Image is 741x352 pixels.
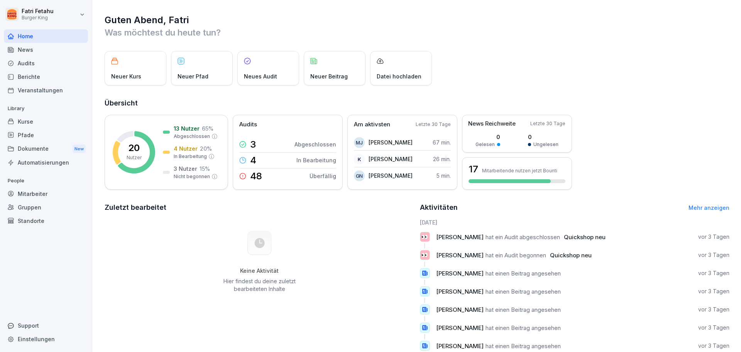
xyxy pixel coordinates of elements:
[436,270,484,277] span: [PERSON_NAME]
[4,142,88,156] div: Dokumente
[436,288,484,295] span: [PERSON_NAME]
[468,119,516,128] p: News Reichweite
[469,163,478,176] h3: 17
[698,342,729,350] p: vor 3 Tagen
[420,202,458,213] h2: Aktivitäten
[111,72,141,80] p: Neuer Kurs
[4,102,88,115] p: Library
[250,156,256,165] p: 4
[354,170,365,181] div: GN
[377,72,421,80] p: Datei hochladen
[105,98,729,109] h2: Übersicht
[486,270,561,277] span: hat einen Beitrag angesehen
[4,156,88,169] a: Automatisierungen
[105,26,729,39] p: Was möchtest du heute tun?
[420,218,730,226] h6: [DATE]
[436,252,484,259] span: [PERSON_NAME]
[421,231,428,242] p: 👀
[250,172,262,181] p: 48
[4,175,88,187] p: People
[174,124,200,133] p: 13 Nutzer
[369,138,413,146] p: [PERSON_NAME]
[369,155,413,163] p: [PERSON_NAME]
[174,165,197,173] p: 3 Nutzer
[4,319,88,332] div: Support
[4,201,88,214] a: Gruppen
[486,306,561,313] span: hat einen Beitrag angesehen
[436,172,451,180] p: 5 min.
[128,143,140,153] p: 20
[698,269,729,277] p: vor 3 Tagen
[689,204,729,211] a: Mehr anzeigen
[250,140,256,149] p: 3
[4,187,88,201] a: Mitarbeiter
[486,342,561,350] span: hat einen Beitrag angesehen
[528,133,558,141] p: 0
[436,306,484,313] span: [PERSON_NAME]
[200,145,212,153] p: 20 %
[486,324,561,332] span: hat einen Beitrag angesehen
[73,145,86,153] div: New
[4,115,88,128] a: Kurse
[296,156,336,164] p: In Bearbeitung
[530,120,565,127] p: Letzte 30 Tage
[698,306,729,313] p: vor 3 Tagen
[4,332,88,346] a: Einstellungen
[475,133,500,141] p: 0
[698,324,729,332] p: vor 3 Tagen
[174,133,210,140] p: Abgeschlossen
[698,251,729,259] p: vor 3 Tagen
[482,168,557,173] p: Mitarbeitende nutzen jetzt Bounti
[310,72,348,80] p: Neuer Beitrag
[220,267,298,274] h5: Keine Aktivität
[4,128,88,142] a: Pfade
[416,121,451,128] p: Letzte 30 Tage
[105,202,414,213] h2: Zuletzt bearbeitet
[354,120,390,129] p: Am aktivsten
[239,120,257,129] p: Audits
[486,233,560,241] span: hat ein Audit abgeschlossen
[4,70,88,83] a: Berichte
[244,72,277,80] p: Neues Audit
[202,124,213,133] p: 65 %
[220,277,298,293] p: Hier findest du deine zuletzt bearbeiteten Inhalte
[4,142,88,156] a: DokumenteNew
[4,29,88,43] a: Home
[4,43,88,56] a: News
[550,252,592,259] span: Quickshop neu
[564,233,606,241] span: Quickshop neu
[698,287,729,295] p: vor 3 Tagen
[433,155,451,163] p: 26 min.
[533,141,558,148] p: Ungelesen
[294,140,336,148] p: Abgeschlossen
[4,83,88,97] a: Veranstaltungen
[354,154,365,165] div: K
[475,141,495,148] p: Gelesen
[127,154,142,161] p: Nutzer
[436,324,484,332] span: [PERSON_NAME]
[421,250,428,260] p: 👀
[4,56,88,70] a: Audits
[354,137,365,148] div: MJ
[4,214,88,228] a: Standorte
[22,15,54,20] p: Burger King
[486,252,546,259] span: hat ein Audit begonnen
[310,172,336,180] p: Überfällig
[178,72,208,80] p: Neuer Pfad
[174,173,210,180] p: Nicht begonnen
[369,172,413,180] p: [PERSON_NAME]
[486,288,561,295] span: hat einen Beitrag angesehen
[105,14,729,26] h1: Guten Abend, Fatri
[22,8,54,15] p: Fatri Fetahu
